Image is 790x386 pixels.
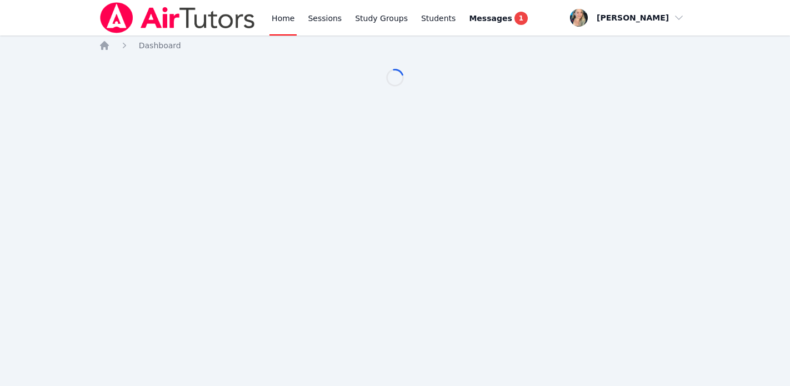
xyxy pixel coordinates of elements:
[99,40,692,51] nav: Breadcrumb
[139,40,181,51] a: Dashboard
[139,41,181,50] span: Dashboard
[514,12,528,25] span: 1
[469,13,512,24] span: Messages
[99,2,256,33] img: Air Tutors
